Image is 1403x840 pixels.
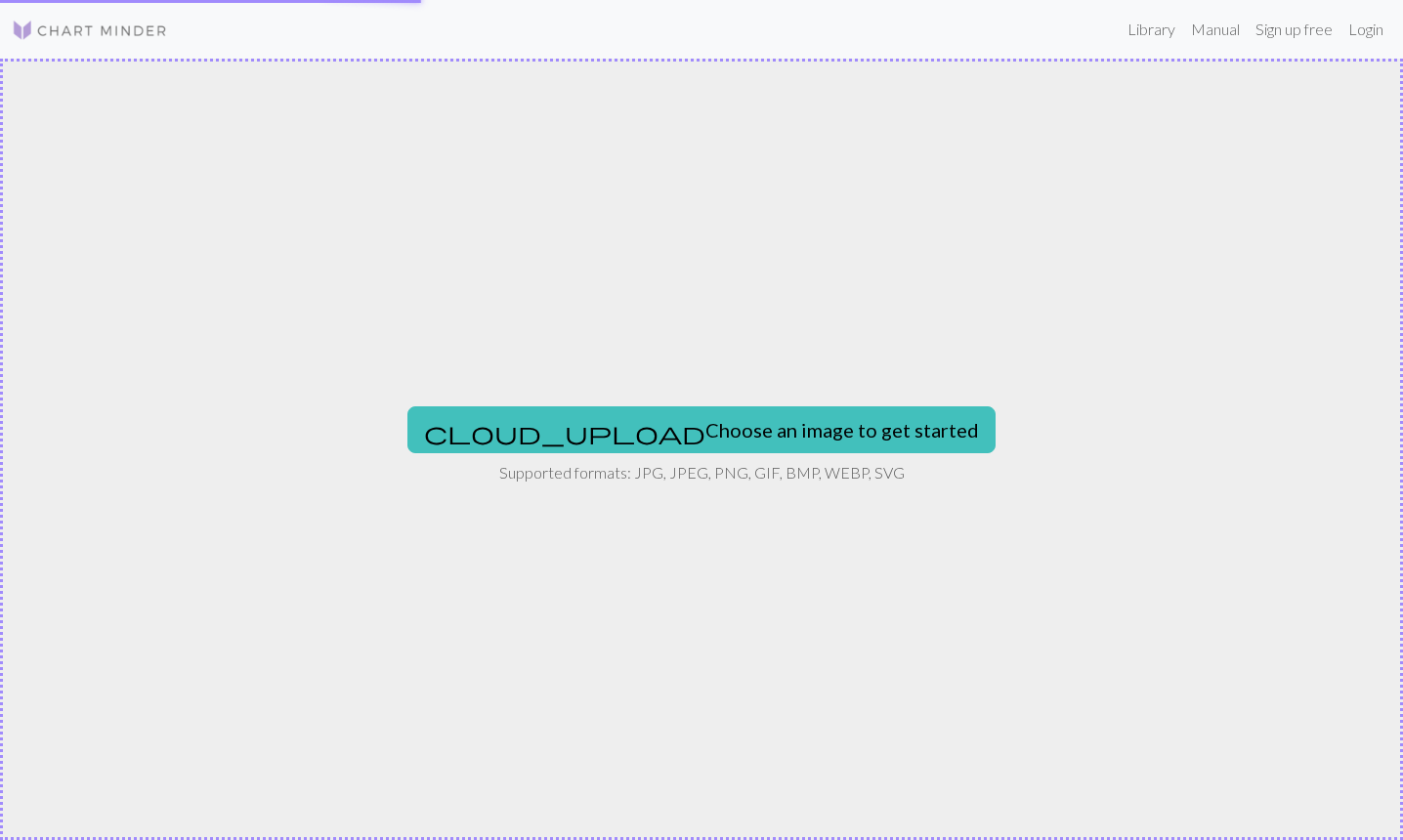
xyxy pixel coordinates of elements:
a: Manual [1183,10,1248,49]
button: Choose an image to get started [407,406,996,453]
span: cloud_upload [424,419,705,446]
a: Sign up free [1248,10,1340,49]
img: Logo [12,19,168,42]
a: Library [1120,10,1183,49]
a: Login [1340,10,1391,49]
p: Supported formats: JPG, JPEG, PNG, GIF, BMP, WEBP, SVG [499,461,905,484]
